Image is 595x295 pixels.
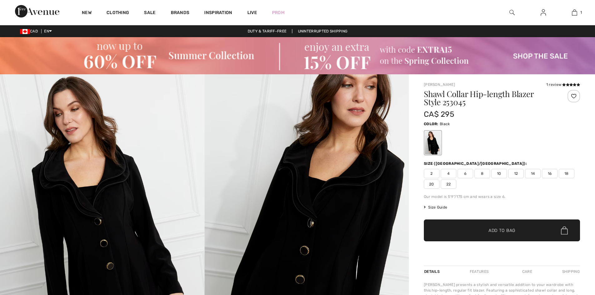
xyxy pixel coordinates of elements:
[424,179,439,189] span: 20
[517,266,538,277] div: Care
[424,161,528,166] div: Size ([GEOGRAPHIC_DATA]/[GEOGRAPHIC_DATA]):
[572,9,577,16] img: My Bag
[247,9,257,16] a: Live
[488,227,515,234] span: Add to Bag
[424,219,580,241] button: Add to Bag
[559,9,590,16] a: 1
[424,194,580,199] div: Our model is 5'9"/175 cm and wears a size 6.
[15,5,59,17] img: 1ère Avenue
[474,169,490,178] span: 8
[204,10,232,17] span: Inspiration
[424,110,454,119] span: CA$ 295
[464,266,494,277] div: Features
[20,29,30,34] img: Canadian Dollar
[441,179,456,189] span: 22
[424,82,455,87] a: [PERSON_NAME]
[561,266,580,277] div: Shipping
[20,29,40,33] span: CAD
[541,9,546,16] img: My Info
[542,169,558,178] span: 16
[424,204,447,210] span: Size Guide
[424,122,439,126] span: Color:
[458,169,473,178] span: 6
[559,169,574,178] span: 18
[491,169,507,178] span: 10
[82,10,92,17] a: New
[425,131,441,155] div: Black
[424,169,439,178] span: 2
[509,9,515,16] img: search the website
[536,9,551,17] a: Sign In
[171,10,190,17] a: Brands
[424,90,554,106] h1: Shawl Collar Hip-length Blazer Style 253045
[440,122,450,126] span: Black
[424,266,441,277] div: Details
[580,10,582,15] span: 1
[561,226,568,234] img: Bag.svg
[144,10,156,17] a: Sale
[546,82,580,87] div: 1 review
[441,169,456,178] span: 4
[272,9,285,16] a: Prom
[44,29,52,33] span: EN
[508,169,524,178] span: 12
[525,169,541,178] span: 14
[107,10,129,17] a: Clothing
